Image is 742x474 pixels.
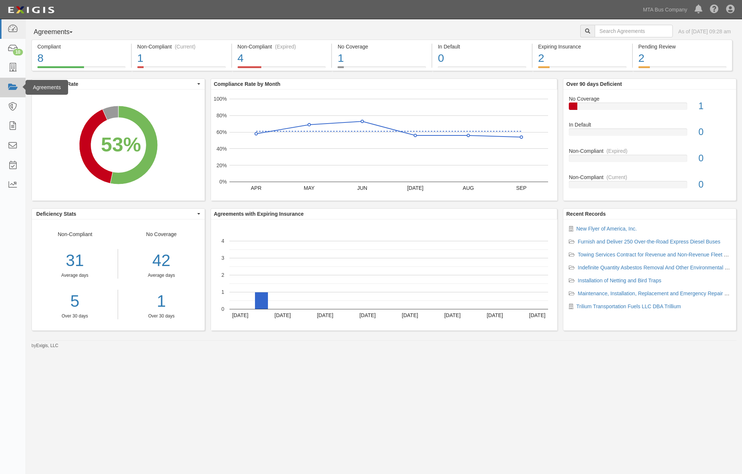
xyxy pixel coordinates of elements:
div: Over 30 days [124,313,199,319]
div: 0 [438,50,526,66]
div: No Coverage [338,43,426,50]
a: Compliant8 [31,66,131,72]
text: [DATE] [275,312,291,318]
div: Non-Compliant (Current) [137,43,226,50]
a: Exigis, LLC [36,343,58,348]
div: 0 [693,125,736,139]
svg: A chart. [211,90,557,201]
text: 0% [219,179,227,185]
text: 2 [221,272,224,278]
span: Deficiency Stats [36,210,195,218]
div: Over 30 days [32,313,118,319]
text: SEP [516,185,527,191]
div: Non-Compliant [32,231,118,319]
text: [DATE] [529,312,545,318]
text: JUN [357,185,367,191]
div: In Default [438,43,526,50]
div: 1 [693,100,736,113]
a: Non-Compliant(Expired)0 [569,147,731,174]
text: 60% [216,129,227,135]
img: logo-5460c22ac91f19d4615b14bd174203de0afe785f0fc80cf4dbbc73dc1793850b.png [6,3,57,17]
text: AUG [463,185,474,191]
a: 1 [124,290,199,313]
div: Agreements [26,80,68,95]
div: As of [DATE] 09:28 am [678,28,731,35]
svg: A chart. [32,90,205,201]
svg: A chart. [211,219,557,330]
b: Over 90 days Deficient [566,81,622,87]
div: Average days [124,272,199,279]
a: Non-Compliant(Expired)4 [232,66,332,72]
div: 42 [124,249,199,272]
button: Agreements [31,25,87,40]
b: Recent Records [566,211,606,217]
button: Compliance Rate [32,79,205,89]
text: [DATE] [232,312,248,318]
a: In Default0 [569,121,731,147]
text: 100% [214,96,227,102]
a: Furnish and Deliver 250 Over-the-Road Express Diesel Buses [578,239,720,245]
text: [DATE] [402,312,418,318]
b: Agreements with Expiring Insurance [214,211,304,217]
text: [DATE] [407,185,423,191]
div: Non-Compliant [563,147,736,155]
text: 20% [216,162,227,168]
b: Compliance Rate by Month [214,81,281,87]
div: 1 [137,50,226,66]
text: [DATE] [487,312,503,318]
button: Deficiency Stats [32,209,205,219]
div: Non-Compliant (Expired) [238,43,326,50]
text: 80% [216,112,227,118]
a: In Default0 [432,66,532,72]
text: [DATE] [317,312,333,318]
a: No Coverage1 [569,95,731,121]
a: New Flyer of America, Inc. [576,226,637,232]
div: Average days [32,272,118,279]
a: MTA Bus Company [639,2,691,17]
text: [DATE] [359,312,376,318]
div: No Coverage [563,95,736,102]
div: 8 [37,50,125,66]
a: Non-Compliant(Current)1 [132,66,231,72]
a: Trilium Transportation Fuels LLC DBA Trillium [576,303,681,309]
div: (Expired) [275,43,296,50]
div: 53% [101,130,141,159]
div: 2 [638,50,726,66]
div: 4 [238,50,326,66]
text: MAY [304,185,315,191]
input: Search Agreements [595,25,673,37]
a: Expiring Insurance2 [533,66,632,72]
div: Pending Review [638,43,726,50]
i: Help Center - Complianz [710,5,719,14]
div: 2 [538,50,627,66]
div: (Current) [175,43,195,50]
div: Expiring Insurance [538,43,627,50]
a: Installation of Netting and Bird Traps [578,278,661,283]
small: by [31,343,58,349]
text: APR [251,185,262,191]
div: 31 [32,249,118,272]
text: [DATE] [444,312,460,318]
div: (Current) [607,174,627,181]
span: Compliance Rate [36,80,195,88]
div: Compliant [37,43,125,50]
div: (Expired) [607,147,628,155]
div: 0 [693,178,736,191]
text: 4 [221,238,224,244]
text: 3 [221,255,224,261]
div: In Default [563,121,736,128]
a: Non-Compliant(Current)0 [569,174,731,194]
a: Pending Review2 [633,66,732,72]
div: Non-Compliant [563,174,736,181]
div: 1 [338,50,426,66]
a: 5 [32,290,118,313]
div: 10 [13,49,23,56]
a: No Coverage1 [332,66,432,72]
text: 1 [221,289,224,295]
div: No Coverage [118,231,204,319]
